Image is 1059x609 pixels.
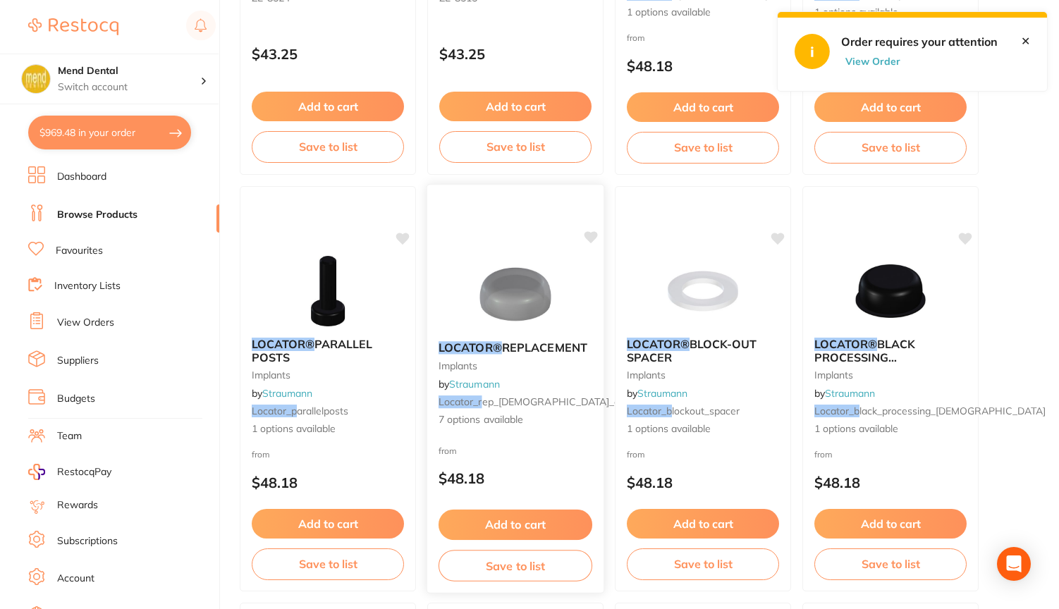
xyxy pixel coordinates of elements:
[439,378,500,390] span: by
[57,170,106,184] a: Dashboard
[627,474,779,491] p: $48.18
[252,337,372,364] span: PARALLEL POSTS
[814,387,875,400] span: by
[439,360,592,371] small: implants
[439,510,592,540] button: Add to cart
[439,445,457,455] span: from
[814,132,967,163] button: Save to list
[627,387,687,400] span: by
[252,548,404,579] button: Save to list
[56,244,103,258] a: Favourites
[859,405,1046,417] span: lack_processing_[DEMOGRAPHIC_DATA]
[627,32,645,43] span: from
[482,395,701,408] span: ep_[DEMOGRAPHIC_DATA]_divcomp_20d_4pcs
[627,58,779,74] p: $48.18
[252,474,404,491] p: $48.18
[252,449,270,460] span: from
[28,11,118,43] a: Restocq Logo
[1021,35,1030,47] a: Close this notification
[627,369,779,381] small: implants
[814,422,967,436] span: 1 options available
[814,474,967,491] p: $48.18
[252,509,404,539] button: Add to cart
[627,422,779,436] span: 1 options available
[627,6,779,20] span: 1 options available
[657,256,749,326] img: LOCATOR® BLOCK-OUT SPACER
[57,392,95,406] a: Budgets
[627,92,779,122] button: Add to cart
[439,131,592,162] button: Save to list
[672,405,740,417] span: lockout_spacer
[627,509,779,539] button: Add to cart
[57,534,118,548] a: Subscriptions
[814,32,833,43] span: from
[841,55,912,68] button: View Order
[252,337,314,351] em: LOCATOR®
[262,387,312,400] a: Straumann
[439,413,592,427] span: 7 options available
[252,338,404,364] b: LOCATOR® PARALLEL POSTS
[627,132,779,163] button: Save to list
[814,337,877,351] em: LOCATOR®
[502,340,587,355] span: REPLACEMENT
[252,387,312,400] span: by
[814,548,967,579] button: Save to list
[57,572,94,586] a: Account
[825,387,875,400] a: Straumann
[252,422,404,436] span: 1 options available
[57,316,114,330] a: View Orders
[439,92,592,121] button: Add to cart
[28,464,111,480] a: RestocqPay
[814,6,967,20] span: 1 options available
[627,405,672,417] em: locator_b
[627,548,779,579] button: Save to list
[439,470,592,486] p: $48.18
[297,405,348,417] span: arallelposts
[282,256,374,326] img: LOCATOR® PARALLEL POSTS
[58,64,200,78] h4: Mend Dental
[28,18,118,35] img: Restocq Logo
[252,131,404,162] button: Save to list
[627,338,779,364] b: LOCATOR® BLOCK-OUT SPACER
[637,387,687,400] a: Straumann
[469,259,561,330] img: LOCATOR® REPLACEMENT
[627,449,645,460] span: from
[814,449,833,460] span: from
[252,46,404,62] p: $43.25
[449,378,500,390] a: Straumann
[57,208,137,222] a: Browse Products
[54,279,121,293] a: Inventory Lists
[57,498,98,512] a: Rewards
[814,337,946,377] span: BLACK PROCESSING [DEMOGRAPHIC_DATA]
[439,341,592,355] b: LOCATOR® REPLACEMENT
[439,340,502,355] em: LOCATOR®
[252,369,404,381] small: implants
[627,337,757,364] span: BLOCK-OUT SPACER
[814,92,967,122] button: Add to cart
[814,338,967,364] b: LOCATOR® BLACK PROCESSING MALE
[58,80,200,94] p: Switch account
[439,46,592,62] p: $43.25
[814,509,967,539] button: Add to cart
[439,395,482,408] em: locator_r
[57,429,82,443] a: Team
[57,354,99,368] a: Suppliers
[845,256,936,326] img: LOCATOR® BLACK PROCESSING MALE
[814,405,859,417] em: locator_b
[627,337,690,351] em: LOCATOR®
[252,405,297,417] em: locator_p
[439,550,592,582] button: Save to list
[997,547,1031,581] div: Open Intercom Messenger
[28,464,45,480] img: RestocqPay
[252,92,404,121] button: Add to cart
[814,369,967,381] small: implants
[22,65,50,93] img: Mend Dental
[814,58,967,74] p: $48.18
[57,465,111,479] span: RestocqPay
[28,116,191,149] button: $969.48 in your order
